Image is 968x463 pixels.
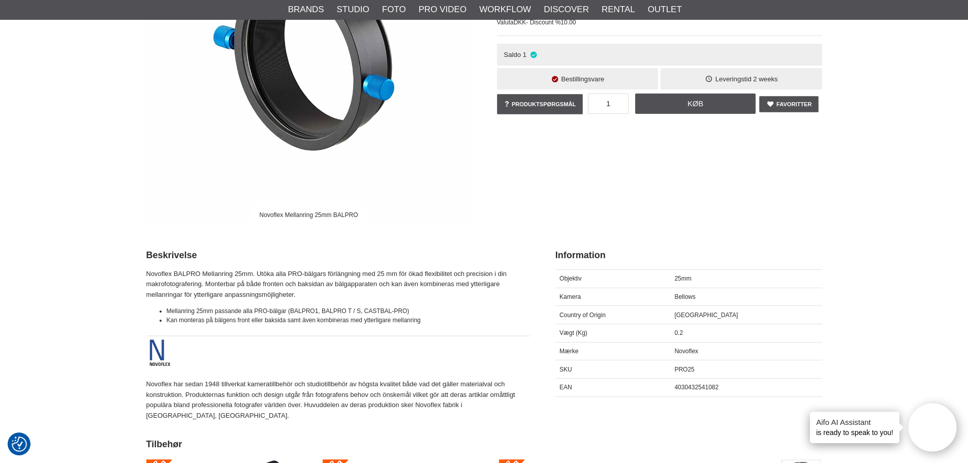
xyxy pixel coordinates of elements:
[419,3,466,16] a: Pro Video
[146,331,530,369] img: About Novoflex
[753,75,777,83] span: 2 weeks
[167,306,530,316] li: Mellanring 25mm passande alla PRO-bälgar (BALPRO1, BALPRO T / S, CASTBAL-PRO)
[288,3,324,16] a: Brands
[12,437,27,452] img: Revisit consent button
[559,275,581,282] span: Objektiv
[674,348,698,355] span: Novoflex
[561,75,604,83] span: Bestillingsvare
[559,329,587,336] span: Vægt (Kg)
[674,366,694,373] span: PRO25
[146,269,530,300] p: Novoflex BALPRO Mellanring 25mm. Utöka alla PRO-bälgars förlängning med 25 mm för ökad flexibilit...
[759,96,819,112] a: Favoritter
[497,19,514,26] span: Valuta
[559,366,572,373] span: SKU
[674,312,738,319] span: [GEOGRAPHIC_DATA]
[602,3,635,16] a: Rental
[337,3,369,16] a: Studio
[251,206,366,224] div: Novoflex Mellanring 25mm BALPRO
[560,19,576,26] span: 10.00
[674,293,695,300] span: Bellows
[559,348,578,355] span: Mærke
[715,75,752,83] span: Leveringstid
[810,412,899,443] div: is ready to speak to you!
[559,293,581,300] span: Kamera
[529,51,538,58] i: På lager
[523,51,526,58] span: 1
[479,3,531,16] a: Workflow
[635,94,756,114] a: Køb
[504,51,521,58] span: Saldo
[559,384,572,391] span: EAN
[514,19,526,26] span: DKK
[146,379,530,421] p: Novoflex har sedan 1948 tillverkat kameratillbehör och studiotillbehör av högsta kvalitet både va...
[816,417,893,427] h4: Aifo AI Assistant
[146,438,822,451] h2: Tilbehør
[526,19,560,26] span: - Discount %
[648,3,682,16] a: Outlet
[497,94,583,114] a: Produktspørgsmål
[674,329,683,336] span: 0.2
[167,316,530,325] li: Kan monteras på bälgens front eller baksida samt även kombineras med ytterligare mellanring
[559,312,606,319] span: Country of Origin
[146,249,530,262] h2: Beskrivelse
[674,275,691,282] span: 25mm
[555,249,822,262] h2: Information
[674,384,719,391] span: 4030432541082
[12,435,27,453] button: Samtykkepræferencer
[544,3,589,16] a: Discover
[382,3,406,16] a: Foto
